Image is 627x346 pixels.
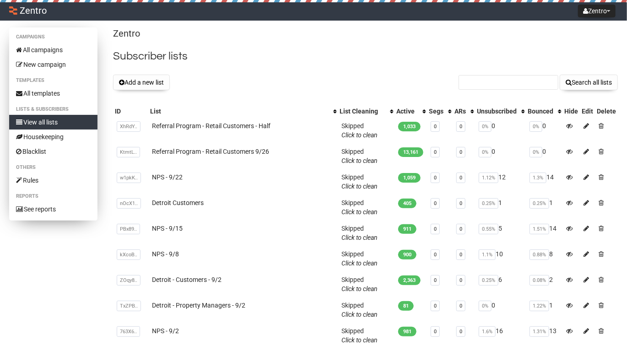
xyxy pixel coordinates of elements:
a: Click to clean [341,131,378,139]
span: 2,363 [398,276,421,285]
p: Zentro [113,27,618,40]
a: 0 [434,175,437,181]
td: 0 [526,143,562,169]
span: Skipped [341,327,378,344]
span: KtmtL.. [117,147,140,157]
th: Bounced: No sort applied, activate to apply an ascending sort [526,105,562,118]
span: nOcX1.. [117,198,141,209]
a: NPS - 9/2 [152,327,179,335]
span: w1pkK.. [117,173,141,183]
span: kXcoB.. [117,249,141,260]
span: 13,161 [398,147,423,157]
td: 1 [526,195,562,220]
a: 0 [459,200,462,206]
a: Detroit - Customers - 9/2 [152,276,222,283]
span: 981 [398,327,416,336]
button: Search all lists [560,75,618,90]
span: 0% [479,301,492,311]
span: 1,033 [398,122,421,131]
th: ID: No sort applied, sorting is disabled [113,105,148,118]
span: ZOqy8.. [117,275,141,286]
a: 0 [459,149,462,155]
div: ARs [454,107,466,116]
span: 1.12% [479,173,498,183]
div: List [150,107,329,116]
td: 14 [526,220,562,246]
span: 1.3% [530,173,546,183]
a: 0 [434,252,437,258]
th: Delete: No sort applied, sorting is disabled [595,105,618,118]
span: Skipped [341,225,378,241]
span: XhRdY.. [117,121,141,132]
a: 0 [434,277,437,283]
a: Referral Program - Retail Customers 9/26 [152,148,269,155]
span: 1.6% [479,326,496,337]
a: Housekeeping [9,130,97,144]
a: 0 [434,303,437,309]
div: Edit [582,107,593,116]
td: 10 [475,246,526,271]
td: 1 [475,195,526,220]
a: 0 [459,226,462,232]
a: Click to clean [341,285,378,292]
a: Click to clean [341,183,378,190]
a: 0 [434,149,437,155]
div: List Cleaning [340,107,385,116]
a: Detroit - Property Managers - 9/2 [152,302,245,309]
span: 0% [479,121,492,132]
a: 0 [459,303,462,309]
span: 1.22% [530,301,549,311]
a: Referral Program - Retail Customers - Half [152,122,270,130]
a: Click to clean [341,234,378,241]
td: 2 [526,271,562,297]
td: 6 [475,271,526,297]
a: See reports [9,202,97,216]
span: 1.51% [530,224,549,234]
div: Unsubscribed [477,107,517,116]
th: Hide: No sort applied, sorting is disabled [562,105,580,118]
button: Zentro [578,5,616,17]
span: 0.08% [530,275,549,286]
span: 0% [530,147,542,157]
li: Reports [9,191,97,202]
span: 0.25% [479,198,498,209]
a: Detroit Customers [152,199,204,206]
li: Lists & subscribers [9,104,97,115]
img: 1.png [9,6,17,15]
span: 763X6.. [117,326,140,337]
span: Skipped [341,199,378,216]
a: All templates [9,86,97,101]
a: 0 [459,277,462,283]
button: Add a new list [113,75,170,90]
a: View all lists [9,115,97,130]
div: Active [396,107,418,116]
div: Segs [429,107,443,116]
th: Active: No sort applied, activate to apply an ascending sort [395,105,427,118]
a: 0 [459,329,462,335]
a: 0 [434,200,437,206]
span: 0.25% [530,198,549,209]
th: ARs: No sort applied, activate to apply an ascending sort [453,105,475,118]
span: Skipped [341,276,378,292]
a: 0 [434,226,437,232]
th: List Cleaning: No sort applied, activate to apply an ascending sort [338,105,395,118]
a: 0 [459,175,462,181]
span: Skipped [341,250,378,267]
span: Skipped [341,173,378,190]
span: 0.55% [479,224,498,234]
td: 0 [475,297,526,323]
td: 0 [475,143,526,169]
span: TxZPB.. [117,301,141,311]
span: 1.31% [530,326,549,337]
td: 0 [526,118,562,143]
a: NPS - 9/22 [152,173,183,181]
span: Skipped [341,122,378,139]
th: Unsubscribed: No sort applied, activate to apply an ascending sort [475,105,526,118]
a: Rules [9,173,97,188]
a: NPS - 9/15 [152,225,183,232]
a: 0 [459,252,462,258]
td: 8 [526,246,562,271]
span: 900 [398,250,416,259]
span: PBx89.. [117,224,140,234]
a: Click to clean [341,259,378,267]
